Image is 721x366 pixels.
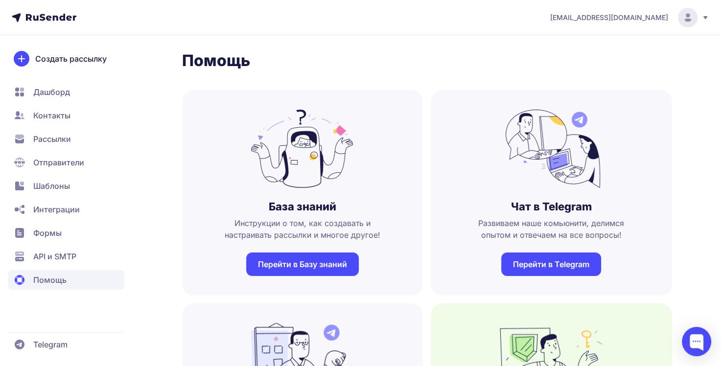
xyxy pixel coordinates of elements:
span: Помощь [33,274,67,286]
h3: Чат в Telegram [511,200,592,213]
span: Создать рассылку [35,53,107,65]
a: Перейти в Базу знаний [246,252,359,276]
img: no_photo [500,110,603,188]
span: Развиваем наше комьюнити, делимся опытом и отвечаем на все вопросы! [446,217,656,241]
span: Интеграции [33,204,80,215]
h1: Помощь [182,51,672,70]
span: Отправители [33,157,84,168]
a: Telegram [8,335,124,354]
span: [EMAIL_ADDRESS][DOMAIN_NAME] [550,13,668,23]
span: Дашборд [33,86,70,98]
a: Перейти в Telegram [501,252,601,276]
span: Контакты [33,110,70,121]
span: Рассылки [33,133,71,145]
span: Формы [33,227,62,239]
span: Шаблоны [33,180,70,192]
img: no_photo [251,110,354,188]
span: API и SMTP [33,251,76,262]
span: Telegram [33,339,68,350]
span: Инструкции о том, как создавать и настраивать рассылки и многое другое! [198,217,408,241]
h3: База знаний [269,200,336,213]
